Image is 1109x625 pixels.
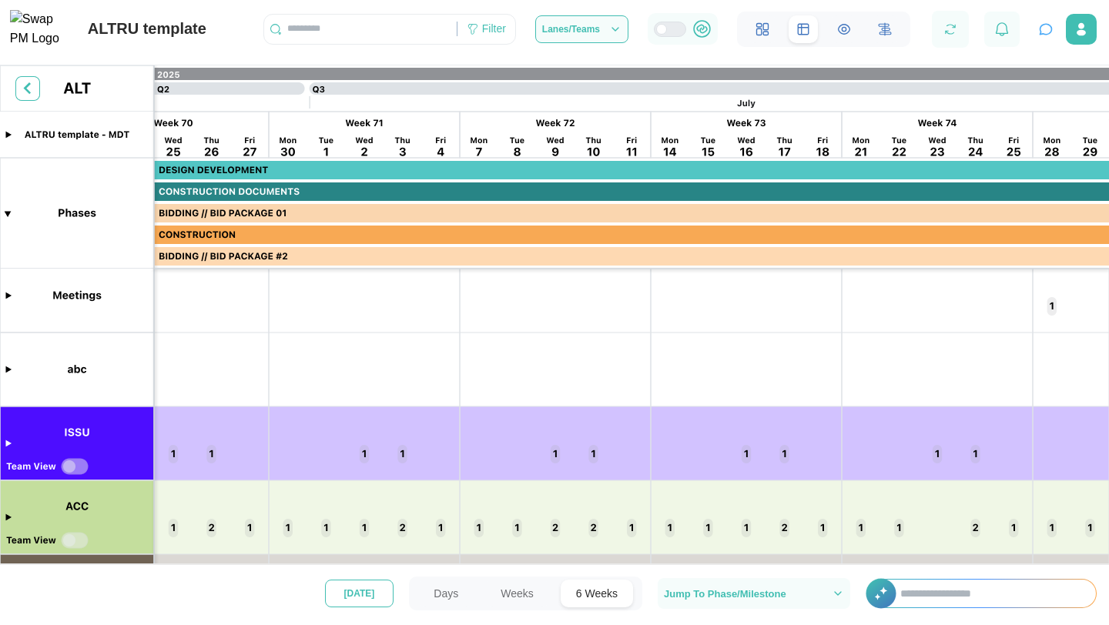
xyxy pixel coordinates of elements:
[418,580,474,607] button: Days
[482,21,506,38] div: Filter
[542,25,600,34] span: Lanes/Teams
[344,580,375,607] span: [DATE]
[10,10,72,48] img: Swap PM Logo
[88,17,206,41] div: ALTRU template
[940,18,961,40] button: Refresh Grid
[535,15,628,43] button: Lanes/Teams
[664,589,786,599] span: Jump To Phase/Milestone
[325,580,394,607] button: [DATE]
[1035,18,1057,40] button: Open project assistant
[658,578,850,609] button: Jump To Phase/Milestone
[561,580,633,607] button: 6 Weeks
[866,579,1097,608] div: +
[485,580,549,607] button: Weeks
